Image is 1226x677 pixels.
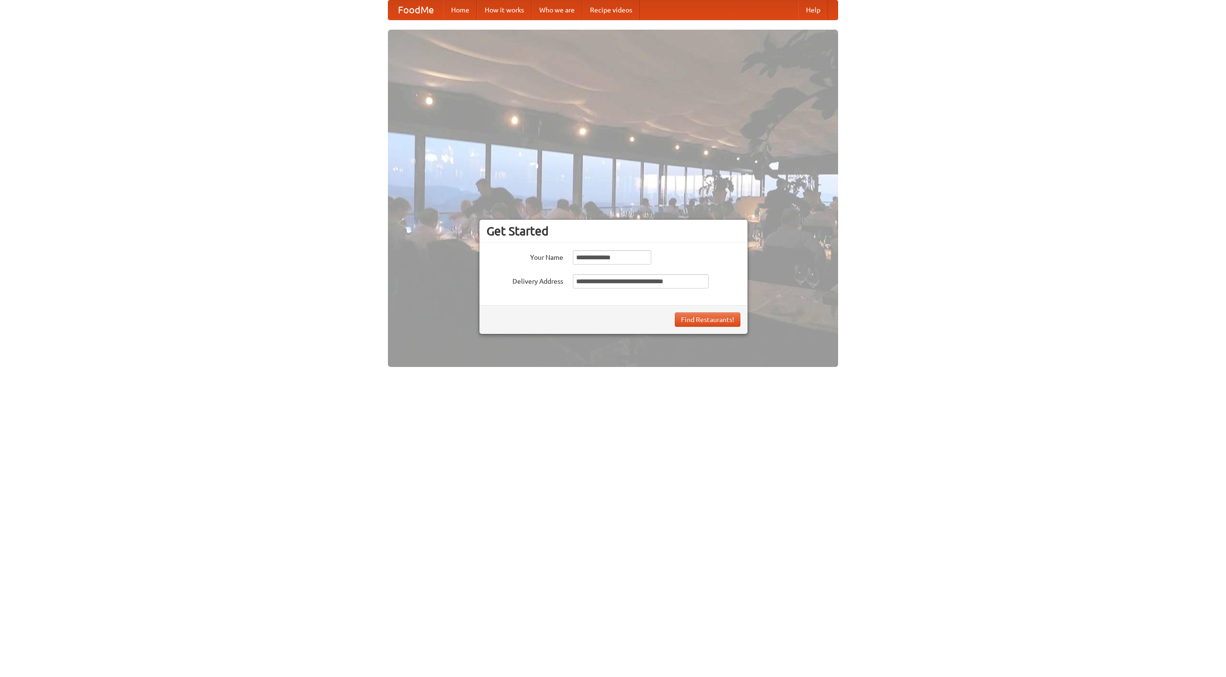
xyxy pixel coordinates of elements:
a: Home [443,0,477,20]
button: Find Restaurants! [675,312,740,327]
h3: Get Started [487,224,740,238]
a: FoodMe [388,0,443,20]
a: How it works [477,0,532,20]
a: Recipe videos [582,0,640,20]
a: Help [798,0,828,20]
label: Delivery Address [487,274,563,286]
label: Your Name [487,250,563,262]
a: Who we are [532,0,582,20]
